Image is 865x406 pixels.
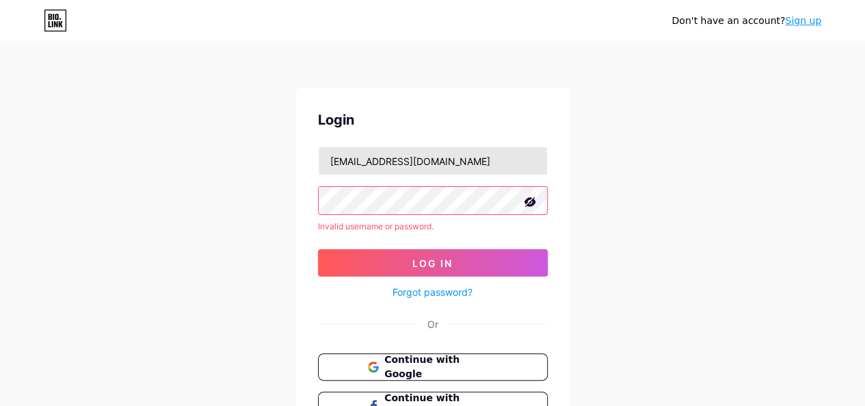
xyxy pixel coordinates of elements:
div: Invalid username or password. [318,220,548,233]
span: Continue with Google [384,353,497,381]
a: Sign up [785,15,821,26]
div: Login [318,110,548,130]
div: Don't have an account? [671,14,821,28]
span: Log In [412,257,453,269]
button: Continue with Google [318,353,548,381]
button: Log In [318,249,548,277]
div: Or [427,317,438,331]
input: Username [319,147,547,175]
a: Forgot password? [392,285,473,299]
